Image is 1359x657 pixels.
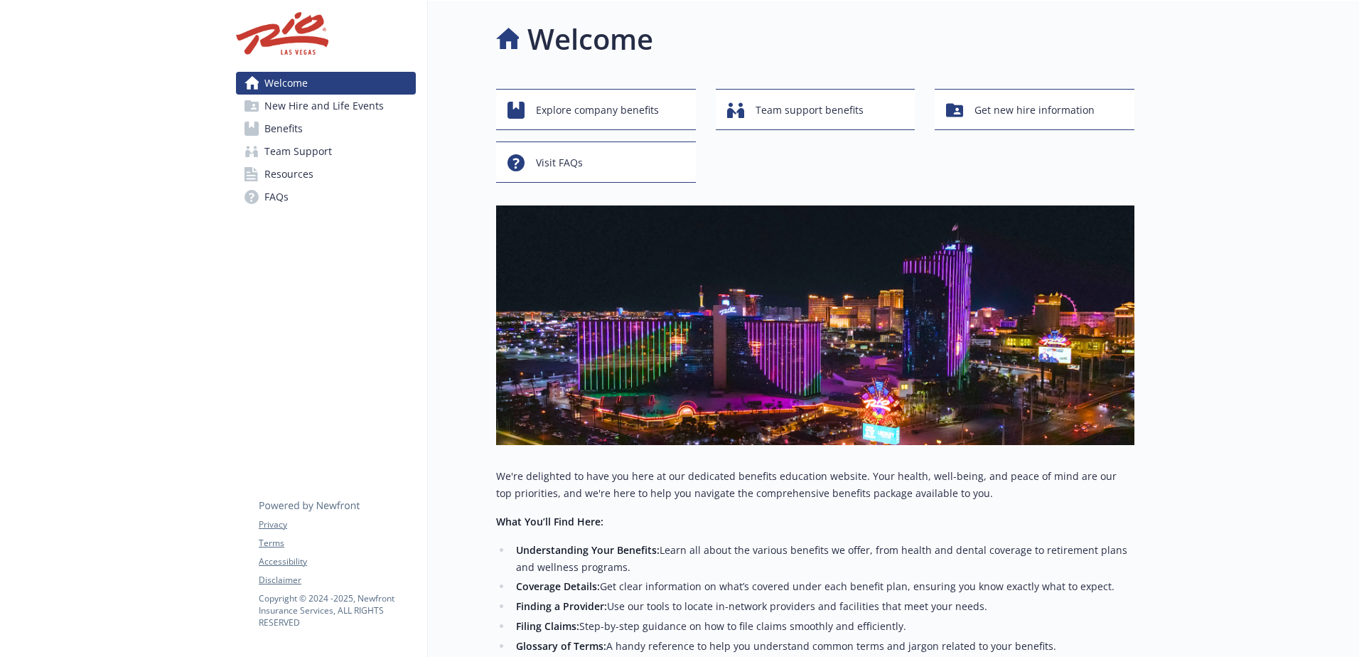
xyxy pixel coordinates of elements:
span: Welcome [264,72,308,95]
img: overview page banner [496,205,1134,445]
strong: Understanding Your Benefits: [516,543,660,557]
span: Team Support [264,140,332,163]
button: Team support benefits [716,89,915,130]
li: Use our tools to locate in-network providers and facilities that meet your needs. [512,598,1134,615]
a: Disclaimer [259,574,415,587]
button: Visit FAQs [496,141,696,183]
button: Get new hire information [935,89,1134,130]
li: A handy reference to help you understand common terms and jargon related to your benefits. [512,638,1134,655]
button: Explore company benefits [496,89,696,130]
a: Benefits [236,117,416,140]
a: New Hire and Life Events [236,95,416,117]
span: Resources [264,163,313,186]
span: Visit FAQs [536,149,583,176]
a: Terms [259,537,415,550]
p: Copyright © 2024 - 2025 , Newfront Insurance Services, ALL RIGHTS RESERVED [259,592,415,629]
span: Explore company benefits [536,97,659,124]
strong: What You’ll Find Here: [496,515,603,528]
span: Team support benefits [756,97,864,124]
a: FAQs [236,186,416,208]
strong: Filing Claims: [516,619,579,633]
a: Welcome [236,72,416,95]
strong: Glossary of Terms: [516,639,606,653]
li: Get clear information on what’s covered under each benefit plan, ensuring you know exactly what t... [512,578,1134,595]
a: Accessibility [259,555,415,568]
li: Step-by-step guidance on how to file claims smoothly and efficiently. [512,618,1134,635]
p: We're delighted to have you here at our dedicated benefits education website. Your health, well-b... [496,468,1134,502]
span: Get new hire information [974,97,1095,124]
span: FAQs [264,186,289,208]
strong: Coverage Details: [516,579,600,593]
a: Team Support [236,140,416,163]
span: New Hire and Life Events [264,95,384,117]
strong: Finding a Provider: [516,599,607,613]
li: Learn all about the various benefits we offer, from health and dental coverage to retirement plan... [512,542,1134,576]
a: Privacy [259,518,415,531]
a: Resources [236,163,416,186]
span: Benefits [264,117,303,140]
h1: Welcome [527,18,653,60]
